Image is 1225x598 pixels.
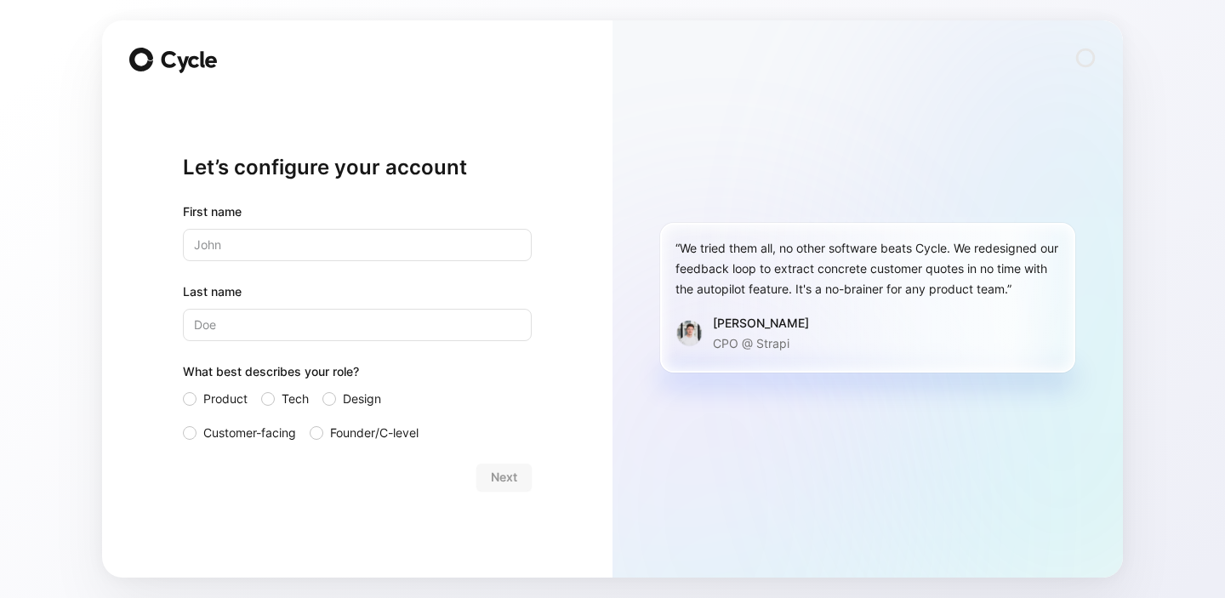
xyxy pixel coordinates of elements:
[203,423,296,443] span: Customer-facing
[330,423,419,443] span: Founder/C-level
[183,229,532,261] input: John
[675,238,1060,299] div: “We tried them all, no other software beats Cycle. We redesigned our feedback loop to extract con...
[183,362,532,389] div: What best describes your role?
[343,389,381,409] span: Design
[203,389,248,409] span: Product
[713,333,809,354] p: CPO @ Strapi
[282,389,309,409] span: Tech
[183,154,532,181] h1: Let’s configure your account
[183,282,532,302] label: Last name
[183,309,532,341] input: Doe
[713,313,809,333] div: [PERSON_NAME]
[183,202,532,222] div: First name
